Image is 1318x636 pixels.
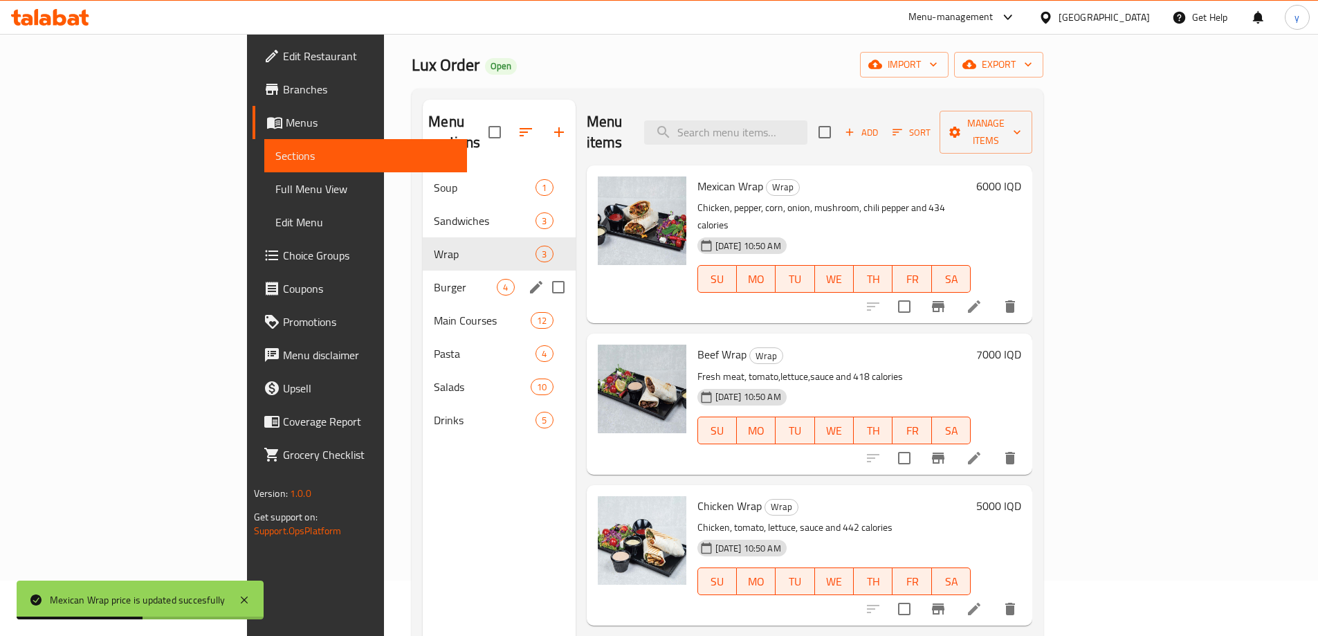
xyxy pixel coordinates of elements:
[898,269,926,289] span: FR
[526,277,547,298] button: edit
[697,368,971,385] p: Fresh meat, tomato,lettuce,sauce and 418 calories
[423,165,575,442] nav: Menu sections
[843,125,880,140] span: Add
[994,290,1027,323] button: delete
[854,417,893,444] button: TH
[434,246,536,262] span: Wrap
[531,314,552,327] span: 12
[976,176,1021,196] h6: 6000 IQD
[742,269,770,289] span: MO
[697,176,763,197] span: Mexican Wrap
[994,442,1027,475] button: delete
[965,56,1032,73] span: export
[497,281,513,294] span: 4
[50,592,225,608] div: Mexican Wrap price is updated succesfully
[922,290,955,323] button: Branch-specific-item
[598,496,686,585] img: Chicken Wrap
[423,304,575,337] div: Main Courses12
[737,567,776,595] button: MO
[697,496,762,516] span: Chicken Wrap
[254,508,318,526] span: Get support on:
[815,417,854,444] button: WE
[283,247,456,264] span: Choice Groups
[704,421,731,441] span: SU
[536,181,552,194] span: 1
[776,567,814,595] button: TU
[253,106,467,139] a: Menus
[434,279,497,296] span: Burger
[937,269,965,289] span: SA
[434,345,536,362] span: Pasta
[704,572,731,592] span: SU
[253,438,467,471] a: Grocery Checklist
[776,265,814,293] button: TU
[781,421,809,441] span: TU
[890,292,919,321] span: Select to update
[854,265,893,293] button: TH
[423,204,575,237] div: Sandwiches3
[423,370,575,403] div: Salads10
[859,269,887,289] span: TH
[283,446,456,463] span: Grocery Checklist
[275,181,456,197] span: Full Menu View
[976,496,1021,516] h6: 5000 IQD
[264,139,467,172] a: Sections
[536,412,553,428] div: items
[893,567,931,595] button: FR
[536,215,552,228] span: 3
[767,179,799,195] span: Wrap
[1294,10,1299,25] span: y
[531,381,552,394] span: 10
[290,484,311,502] span: 1.0.0
[854,567,893,595] button: TH
[542,116,576,149] button: Add section
[283,347,456,363] span: Menu disclaimer
[697,519,971,536] p: Chicken, tomato, lettuce, sauce and 442 calories
[286,114,456,131] span: Menus
[839,122,884,143] button: Add
[275,214,456,230] span: Edit Menu
[536,248,552,261] span: 3
[737,417,776,444] button: MO
[434,412,536,428] span: Drinks
[781,269,809,289] span: TU
[253,39,467,73] a: Edit Restaurant
[890,594,919,624] span: Select to update
[275,147,456,164] span: Sections
[966,450,982,466] a: Edit menu item
[810,118,839,147] span: Select section
[765,499,798,515] span: Wrap
[860,52,949,78] button: import
[976,345,1021,364] h6: 7000 IQD
[954,52,1043,78] button: export
[536,246,553,262] div: items
[480,118,509,147] span: Select all sections
[710,239,787,253] span: [DATE] 10:50 AM
[423,171,575,204] div: Soup1
[871,56,937,73] span: import
[697,265,737,293] button: SU
[254,484,288,502] span: Version:
[908,9,994,26] div: Menu-management
[898,572,926,592] span: FR
[434,212,536,229] span: Sandwiches
[821,572,848,592] span: WE
[737,265,776,293] button: MO
[423,403,575,437] div: Drinks5
[536,347,552,361] span: 4
[898,421,926,441] span: FR
[821,421,848,441] span: WE
[765,499,798,516] div: Wrap
[434,379,531,395] span: Salads
[253,305,467,338] a: Promotions
[859,572,887,592] span: TH
[531,312,553,329] div: items
[937,421,965,441] span: SA
[497,279,514,296] div: items
[423,337,575,370] div: Pasta4
[710,390,787,403] span: [DATE] 10:50 AM
[598,345,686,433] img: Beef Wrap
[697,417,737,444] button: SU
